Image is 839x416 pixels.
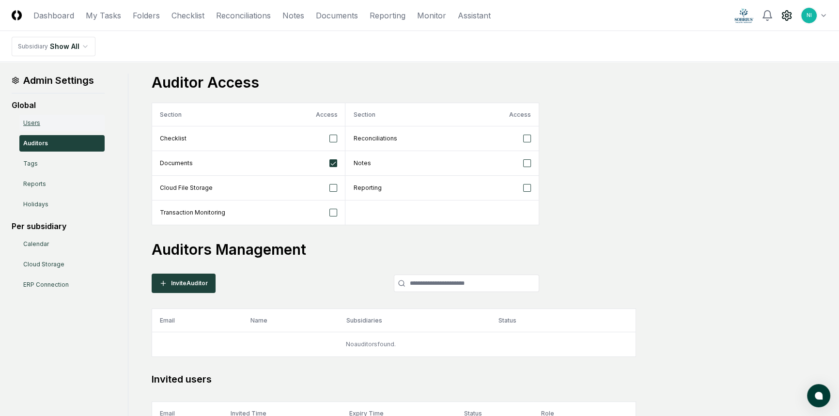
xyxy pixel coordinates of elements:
a: Reporting [370,10,405,21]
th: Status [490,309,589,332]
th: Email [152,309,243,332]
a: Reports [19,176,105,192]
th: Section [152,103,268,126]
button: atlas-launcher [807,384,830,407]
td: Checklist [152,126,268,151]
button: InviteAuditor [152,274,216,293]
a: My Tasks [86,10,121,21]
div: Per subsidiary [12,220,105,232]
th: Name [243,309,339,332]
h1: Auditors Management [152,241,827,258]
a: Dashboard [33,10,74,21]
td: Documents [152,151,268,176]
a: ERP Connection [19,277,105,293]
a: Tags [19,155,105,172]
a: Calendar [19,236,105,252]
h2: Invited users [152,372,636,386]
a: Users [19,115,105,131]
h3: Auditor Access [152,74,827,91]
img: Sobrius logo [734,8,754,23]
a: Notes [282,10,304,21]
div: Subsidiary [18,42,48,51]
td: Notes [345,151,462,176]
span: NI [807,12,812,19]
th: Access [462,103,539,126]
a: Folders [133,10,160,21]
button: NI [800,7,818,24]
a: Reconciliations [216,10,271,21]
a: Checklist [171,10,204,21]
a: Assistant [458,10,491,21]
h1: Admin Settings [12,74,105,87]
div: Global [12,99,105,111]
th: Section [345,103,462,126]
a: Monitor [417,10,446,21]
td: Cloud File Storage [152,176,268,200]
a: Holidays [19,196,105,213]
nav: breadcrumb [12,37,95,56]
td: Transaction Monitoring [152,200,268,225]
th: Subsidiaries [339,309,490,332]
td: Reporting [345,176,462,200]
th: Access [268,103,345,126]
a: Documents [316,10,358,21]
td: No auditors found. [152,332,590,357]
a: Cloud Storage [19,256,105,273]
td: Reconciliations [345,126,462,151]
a: Auditors [19,135,105,152]
img: Logo [12,10,22,20]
